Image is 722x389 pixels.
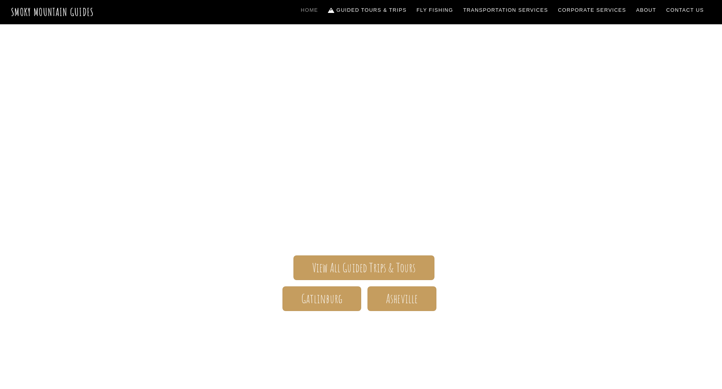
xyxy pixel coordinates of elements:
a: Contact Us [663,2,707,18]
a: About [633,2,659,18]
span: View All Guided Trips & Tours [312,264,416,272]
a: Home [298,2,321,18]
span: The ONLY one-stop, full Service Guide Company for the Gatlinburg and [GEOGRAPHIC_DATA] side of th... [134,172,588,232]
span: Asheville [386,295,418,303]
a: Smoky Mountain Guides [11,5,94,18]
a: Asheville [367,286,436,311]
a: Guided Tours & Trips [325,2,410,18]
a: Transportation Services [460,2,551,18]
span: Gatlinburg [301,295,343,303]
h1: Your adventure starts here. [134,324,588,342]
a: Corporate Services [555,2,630,18]
a: Fly Fishing [414,2,456,18]
a: Gatlinburg [282,286,361,311]
a: View All Guided Trips & Tours [293,255,434,280]
span: Smoky Mountain Guides [134,132,588,172]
